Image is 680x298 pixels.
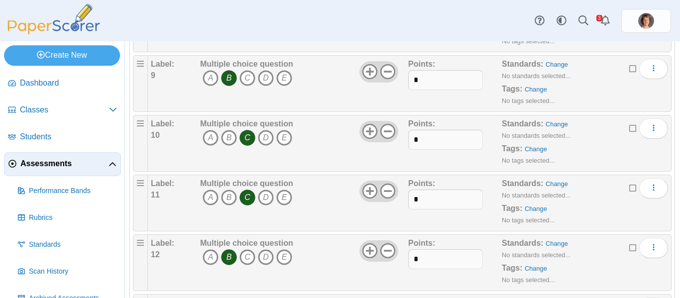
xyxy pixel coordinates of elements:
b: 9 [151,71,155,80]
a: Alerts [594,10,616,32]
span: Rubrics [29,213,117,223]
i: B [221,249,237,265]
span: Performance Bands [29,186,117,196]
small: No standards selected... [502,192,570,199]
small: No standards selected... [502,251,570,259]
button: More options [639,118,668,138]
span: Classes [20,104,109,115]
b: 10 [151,131,160,139]
i: B [221,70,237,86]
b: Multiple choice question [200,179,293,188]
i: A [203,130,219,146]
div: Drag handle [133,115,148,172]
i: B [221,130,237,146]
b: Tags: [502,144,522,153]
i: A [203,190,219,205]
b: Label: [151,119,174,128]
small: No standards selected... [502,72,570,80]
small: No tags selected... [502,157,555,164]
b: Tags: [502,85,522,93]
b: 12 [151,250,160,259]
b: Tags: [502,204,522,212]
b: Standards: [502,179,544,188]
button: More options [639,59,668,79]
a: Change [525,265,547,272]
b: Points: [408,179,435,188]
a: Standards [14,233,121,257]
a: ps.Qn51bzteyXZ9eoKk [621,9,671,33]
small: No tags selected... [502,276,555,284]
i: E [276,190,292,205]
b: Multiple choice question [200,239,293,247]
span: Elise Harding [638,13,654,29]
i: A [203,249,219,265]
small: No tags selected... [502,37,555,45]
a: Change [546,120,568,128]
i: D [258,190,274,205]
i: E [276,249,292,265]
span: Students [20,131,117,142]
span: Assessments [20,158,109,169]
button: More options [639,178,668,198]
b: Points: [408,239,435,247]
b: Multiple choice question [200,60,293,68]
a: Change [525,145,547,153]
b: Multiple choice question [200,119,293,128]
div: Drag handle [133,55,148,112]
a: Scan History [14,260,121,284]
b: Standards: [502,119,544,128]
i: D [258,249,274,265]
span: Dashboard [20,78,117,89]
i: B [221,190,237,205]
img: PaperScorer [4,4,104,34]
a: Classes [4,99,121,122]
i: C [239,130,255,146]
a: Performance Bands [14,179,121,203]
b: Label: [151,239,174,247]
b: Points: [408,60,435,68]
b: Points: [408,119,435,128]
i: C [239,190,255,205]
a: Assessments [4,152,121,176]
div: Drag handle [133,175,148,231]
a: Create New [4,45,120,65]
img: ps.Qn51bzteyXZ9eoKk [638,13,654,29]
b: Standards: [502,239,544,247]
small: No tags selected... [502,216,555,224]
a: Dashboard [4,72,121,96]
a: PaperScorer [4,27,104,36]
small: No standards selected... [502,132,570,139]
i: C [239,249,255,265]
div: Drag handle [133,234,148,291]
i: D [258,130,274,146]
a: Change [546,240,568,247]
i: E [276,70,292,86]
span: Scan History [29,267,117,277]
a: Change [546,180,568,188]
i: E [276,130,292,146]
span: Standards [29,240,117,250]
b: Standards: [502,60,544,68]
b: 11 [151,191,160,199]
button: More options [639,238,668,258]
a: Change [525,205,547,212]
a: Rubrics [14,206,121,230]
b: Label: [151,60,174,68]
i: A [203,70,219,86]
i: D [258,70,274,86]
small: No tags selected... [502,97,555,104]
b: Label: [151,179,174,188]
b: Tags: [502,264,522,272]
i: C [239,70,255,86]
a: Students [4,125,121,149]
a: Change [525,86,547,93]
a: Change [546,61,568,68]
